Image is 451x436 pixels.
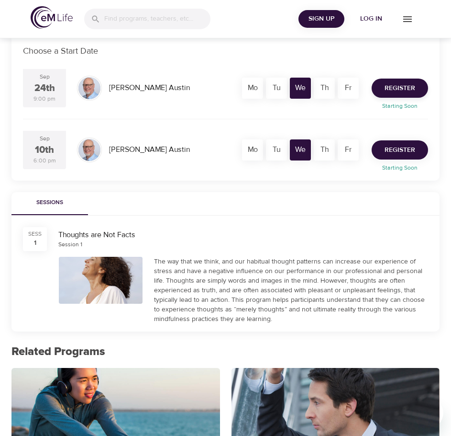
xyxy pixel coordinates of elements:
[34,238,36,248] div: 1
[17,198,82,208] span: Sessions
[314,78,335,99] div: Th
[34,81,55,95] div: 24th
[104,9,210,29] input: Find programs, teachers, etc...
[105,140,233,159] div: [PERSON_NAME] Austin
[314,139,335,161] div: Th
[302,13,341,25] span: Sign Up
[372,79,428,98] button: Register
[385,82,415,94] span: Register
[33,157,56,165] div: 6:00 pm
[290,139,311,161] div: We
[366,163,434,172] p: Starting Soon
[413,398,443,428] iframe: Button to launch messaging window
[338,139,359,161] div: Fr
[242,78,263,99] div: Mo
[35,143,54,157] div: 10th
[23,45,428,57] p: Choose a Start Date
[28,230,42,238] div: SESS
[366,102,434,110] p: Starting Soon
[266,78,287,99] div: Tu
[11,343,440,360] p: Related Programs
[348,10,394,28] button: Log in
[338,78,359,99] div: Fr
[266,139,287,161] div: Tu
[385,144,415,156] span: Register
[372,140,428,160] button: Register
[58,229,428,241] div: Thoughts are Not Facts
[31,6,73,29] img: logo
[40,135,50,143] div: Sep
[33,95,55,103] div: 9:00 pm
[154,257,428,324] div: The way that we think, and our habitual thought patterns can increase our experience of stress an...
[298,10,344,28] button: Sign Up
[394,6,420,32] button: menu
[58,241,82,249] div: Session 1
[40,73,50,81] div: Sep
[242,139,263,161] div: Mo
[290,78,311,99] div: We
[352,13,390,25] span: Log in
[105,79,233,97] div: [PERSON_NAME] Austin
